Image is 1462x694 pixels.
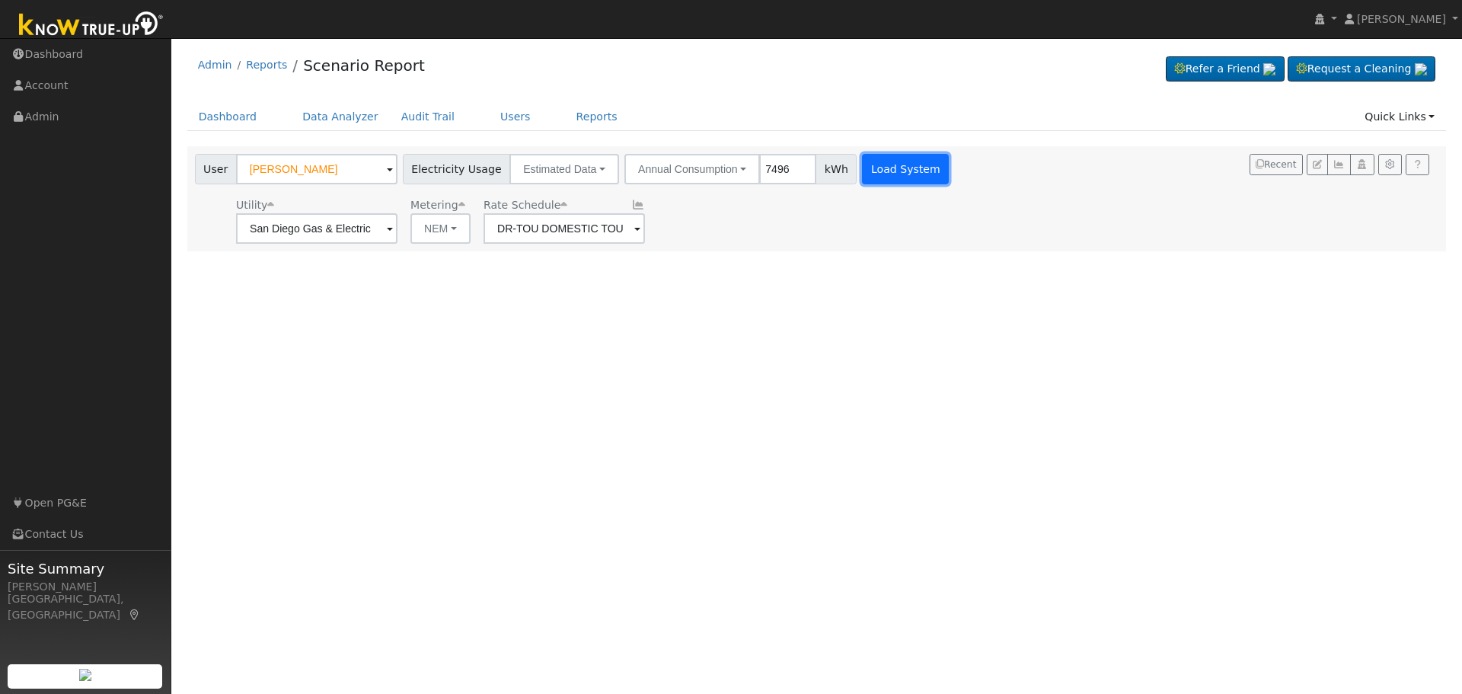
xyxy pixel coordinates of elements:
[1357,13,1446,25] span: [PERSON_NAME]
[1350,154,1374,175] button: Login As
[1378,154,1402,175] button: Settings
[484,199,567,211] span: Alias: None
[816,154,857,184] span: kWh
[1406,154,1429,175] a: Help Link
[862,154,949,184] button: Load System
[410,213,471,244] button: NEM
[195,154,237,184] span: User
[187,103,269,131] a: Dashboard
[128,609,142,621] a: Map
[1353,103,1446,131] a: Quick Links
[624,154,760,184] button: Annual Consumption
[410,197,471,213] div: Metering
[484,213,645,244] input: Select a Rate Schedule
[565,103,629,131] a: Reports
[291,103,390,131] a: Data Analyzer
[198,59,232,71] a: Admin
[246,59,287,71] a: Reports
[8,579,163,595] div: [PERSON_NAME]
[1415,63,1427,75] img: retrieve
[11,8,171,43] img: Know True-Up
[489,103,542,131] a: Users
[390,103,466,131] a: Audit Trail
[236,154,397,184] input: Select a User
[403,154,510,184] span: Electricity Usage
[1250,154,1303,175] button: Recent
[79,669,91,681] img: retrieve
[1327,154,1351,175] button: Multi-Series Graph
[1166,56,1285,82] a: Refer a Friend
[303,56,425,75] a: Scenario Report
[8,591,163,623] div: [GEOGRAPHIC_DATA], [GEOGRAPHIC_DATA]
[8,558,163,579] span: Site Summary
[236,213,397,244] input: Select a Utility
[1263,63,1275,75] img: retrieve
[1288,56,1435,82] a: Request a Cleaning
[509,154,619,184] button: Estimated Data
[1307,154,1328,175] button: Edit User
[236,197,397,213] div: Utility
